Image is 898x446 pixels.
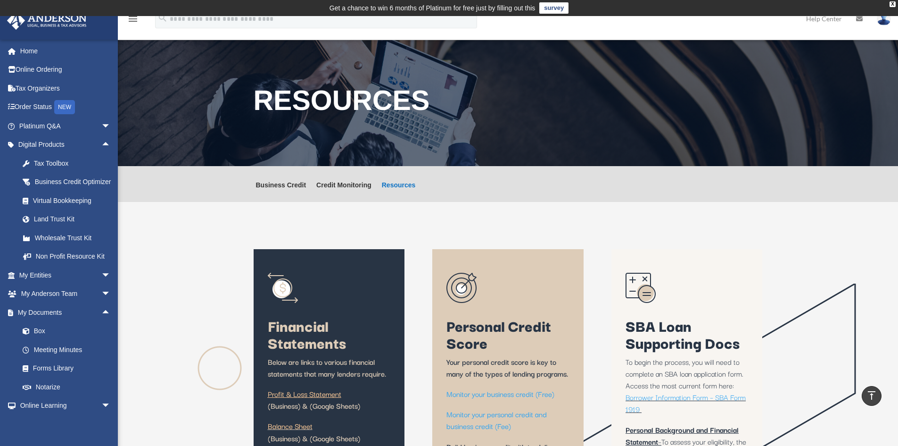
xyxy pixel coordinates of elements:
[101,135,120,155] span: arrow_drop_up
[626,314,740,354] span: SBA Loan Supporting Docs
[446,314,551,354] span: Personal Credit Score
[268,314,346,354] span: Financial Statements
[316,182,371,202] a: Credit Monitoring
[7,135,125,154] a: Digital Productsarrow_drop_up
[7,396,125,415] a: Online Learningarrow_drop_down
[33,213,113,225] div: Land Trust Kit
[101,303,120,322] span: arrow_drop_up
[33,195,113,207] div: Virtual Bookkeeping
[33,232,113,244] div: Wholesale Trust Kit
[268,388,390,420] p: (Business) & (Google Sheets)
[33,251,113,262] div: Non Profit Resource Kit
[626,391,746,414] span: Borrower Information Form – SBA Form 1919
[330,2,536,14] div: Get a chance to win 6 months of Platinum for free just by filling out this
[7,42,125,60] a: Home
[101,117,120,136] span: arrow_drop_down
[101,266,120,285] span: arrow_drop_down
[446,408,547,436] a: Monitor your personal credit and business credit (Fee)
[382,182,416,202] a: Resources
[256,182,306,202] a: Business Credit
[862,386,882,406] a: vertical_align_top
[101,285,120,304] span: arrow_drop_down
[7,266,125,285] a: My Entitiesarrow_drop_down
[7,117,125,135] a: Platinum Q&Aarrow_drop_down
[7,98,125,117] a: Order StatusNEW
[539,2,568,14] a: survey
[157,13,168,23] i: search
[626,356,743,391] span: To begin the process, you will need to complete an SBA loan application form. Access the most cur...
[101,396,120,416] span: arrow_drop_down
[890,1,896,7] div: close
[13,359,125,378] a: Forms Library
[13,378,125,396] a: Notarize
[13,154,125,173] a: Tax Toolbox
[13,247,125,266] a: Non Profit Resource Kit
[13,228,125,247] a: Wholesale Trust Kit
[268,388,341,404] a: Profit & Loss Statement
[7,285,125,303] a: My Anderson Teamarrow_drop_down
[13,340,125,359] a: Meeting Minutes
[13,191,125,210] a: Virtual Bookkeeping
[13,322,125,341] a: Box
[127,13,139,25] i: menu
[13,173,125,192] a: Business Credit Optimizer
[446,356,569,388] p: Your personal credit score is key to many of the types of lending programs.
[33,158,113,169] div: Tax Toolbox
[13,210,125,229] a: Land Trust Kit
[446,388,554,404] a: Monitor your business credit (Free)
[254,87,763,119] h1: RESOURCES
[866,390,877,401] i: vertical_align_top
[7,60,125,79] a: Online Ordering
[877,12,891,25] img: User Pic
[33,176,113,188] div: Business Credit Optimizer
[268,356,390,388] p: Below are links to various financial statements that many lenders require.
[54,100,75,114] div: NEW
[626,391,746,419] a: Borrower Information Form – SBA Form 1919
[127,17,139,25] a: menu
[268,420,313,436] a: Balance Sheet
[4,11,90,30] img: Anderson Advisors Platinum Portal
[7,303,125,322] a: My Documentsarrow_drop_up
[7,79,125,98] a: Tax Organizers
